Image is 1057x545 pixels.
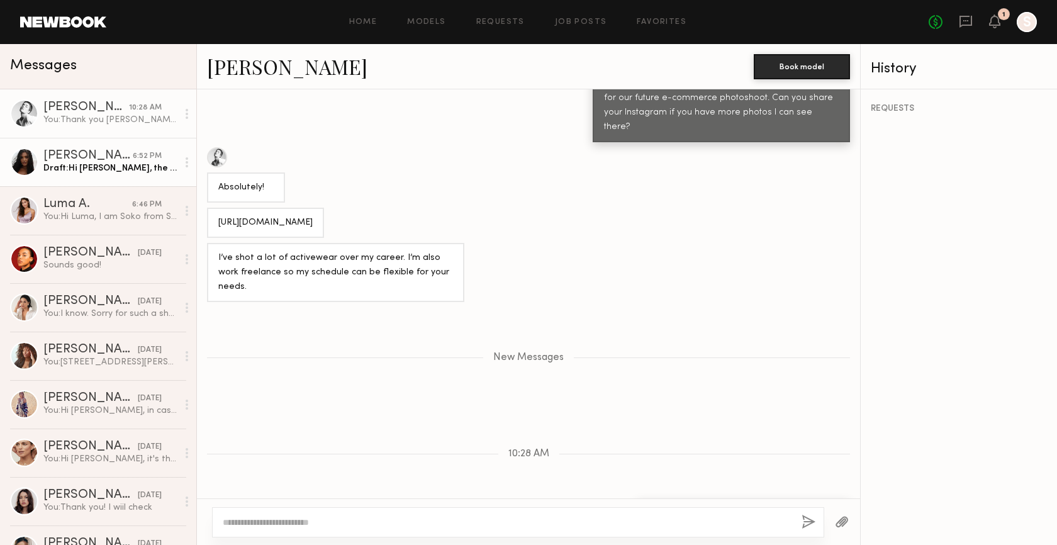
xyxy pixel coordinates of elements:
div: Luma A. [43,198,132,211]
div: I’ve shot a lot of activewear over my career. I’m also work freelance so my schedule can be flexi... [218,251,453,295]
div: 6:46 PM [132,199,162,211]
button: Book model [754,54,850,79]
div: [DATE] [138,247,162,259]
div: [DATE] [138,441,162,453]
div: Draft: Hi [PERSON_NAME], the shoot is [DATE]. I will check your IG. Thank you! [43,162,177,174]
div: [PERSON_NAME] [43,344,138,356]
a: Favorites [637,18,686,26]
div: You: Thank you [PERSON_NAME]! I will check your IG [43,114,177,126]
a: Requests [476,18,525,26]
div: [PERSON_NAME] [43,392,138,405]
a: Job Posts [555,18,607,26]
div: [URL][DOMAIN_NAME] [218,216,313,230]
div: Hi [PERSON_NAME], I am Soko from SOKOI, a yoga wear brand based in LA. I am interested in working... [604,62,839,135]
div: [PERSON_NAME] [43,295,138,308]
div: Sounds good! [43,259,177,271]
a: S [1017,12,1037,32]
div: [PERSON_NAME] [43,101,129,114]
div: REQUESTS [871,104,1047,113]
div: You: I know. Sorry for such a short notice. Don't worry about it! I am planning other shoot in ab... [43,308,177,320]
span: 10:28 AM [508,449,549,459]
div: 1 [1002,11,1005,18]
a: Home [349,18,377,26]
div: [DATE] [138,393,162,405]
div: You: Hi Luma, I am Soko from SOKOI, a yoga wear brand based in LA. I am interested in working wit... [43,211,177,223]
div: [PERSON_NAME] [43,247,138,259]
div: [DATE] [138,344,162,356]
a: Models [407,18,445,26]
div: You: Hi [PERSON_NAME], in case your number changed I am messaging here as well. Are you available... [43,405,177,417]
div: Absolutely! [218,181,274,195]
div: You: [STREET_ADDRESS][PERSON_NAME] [43,356,177,368]
span: Messages [10,59,77,73]
div: [PERSON_NAME] [43,441,138,453]
div: [PERSON_NAME] [43,150,133,162]
a: [PERSON_NAME] [207,53,367,80]
div: 10:28 AM [129,102,162,114]
a: Book model [754,60,850,71]
div: You: Hi [PERSON_NAME], it's the end of summer, so I am checking if you are back yet? [43,453,177,465]
div: You: Thank you! I wiil check [43,502,177,514]
div: [DATE] [138,490,162,502]
div: [PERSON_NAME] [43,489,138,502]
div: 6:52 PM [133,150,162,162]
div: History [871,62,1047,76]
div: [DATE] [138,296,162,308]
span: New Messages [493,352,564,363]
